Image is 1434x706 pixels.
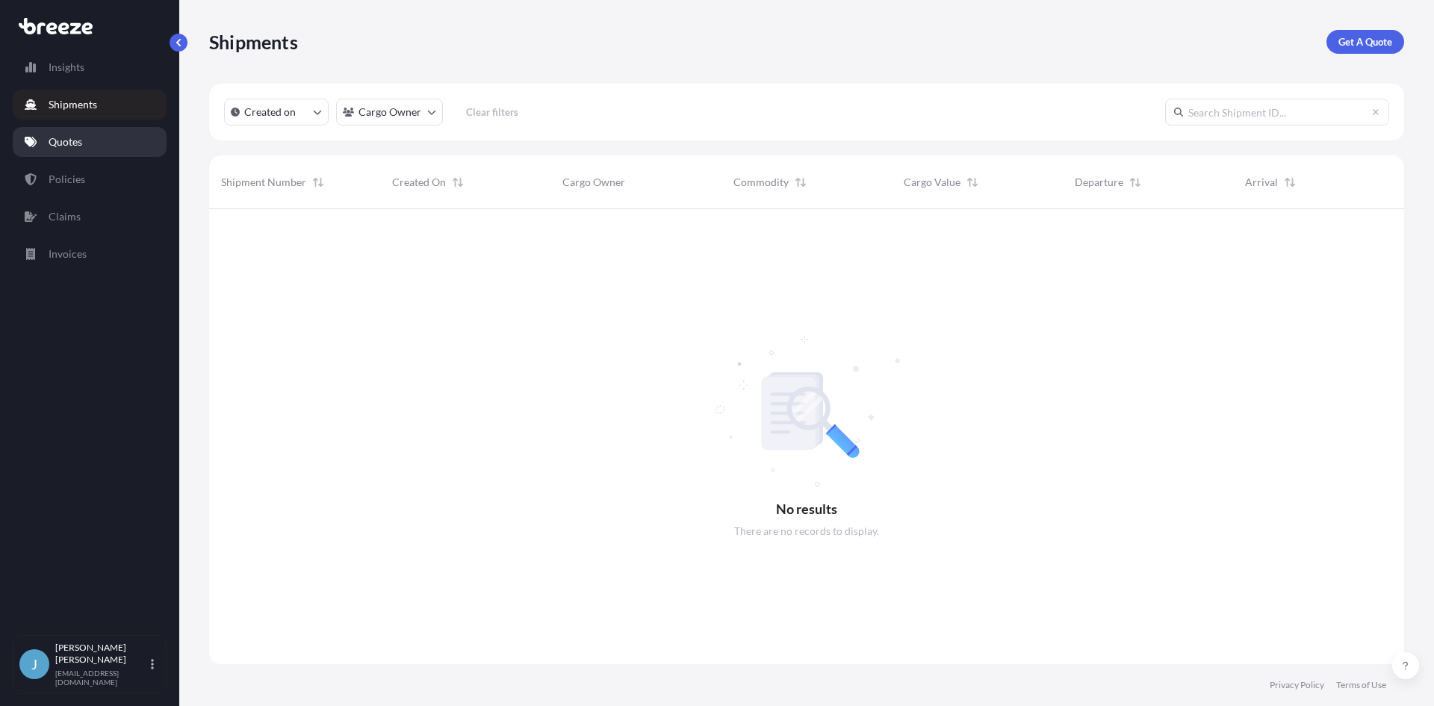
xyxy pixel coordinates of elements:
a: Claims [13,202,167,232]
p: Claims [49,209,81,224]
p: Insights [49,60,84,75]
button: Sort [792,173,810,191]
p: Policies [49,172,85,187]
a: Privacy Policy [1270,679,1324,691]
p: Get A Quote [1338,34,1392,49]
button: Sort [449,173,467,191]
p: Created on [244,105,296,120]
p: Quotes [49,134,82,149]
button: Clear filters [450,100,534,124]
span: Cargo Owner [562,175,625,190]
a: Get A Quote [1326,30,1404,54]
a: Quotes [13,127,167,157]
button: Sort [1281,173,1299,191]
span: Shipment Number [221,175,306,190]
p: Shipments [49,97,97,112]
p: Cargo Owner [358,105,421,120]
p: Shipments [209,30,298,54]
a: Policies [13,164,167,194]
input: Search Shipment ID... [1165,99,1389,126]
a: Insights [13,52,167,82]
a: Invoices [13,239,167,269]
span: Created On [392,175,446,190]
p: [PERSON_NAME] [PERSON_NAME] [55,642,148,666]
button: cargoOwner Filter options [336,99,443,126]
span: Arrival [1245,175,1278,190]
span: Cargo Value [904,175,960,190]
a: Shipments [13,90,167,120]
button: createdOn Filter options [224,99,329,126]
button: Sort [1126,173,1144,191]
span: Departure [1075,175,1123,190]
p: [EMAIL_ADDRESS][DOMAIN_NAME] [55,669,148,687]
button: Sort [963,173,981,191]
p: Invoices [49,247,87,261]
span: Commodity [733,175,789,190]
button: Sort [309,173,327,191]
span: J [31,657,37,672]
p: Clear filters [466,105,518,120]
a: Terms of Use [1336,679,1386,691]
